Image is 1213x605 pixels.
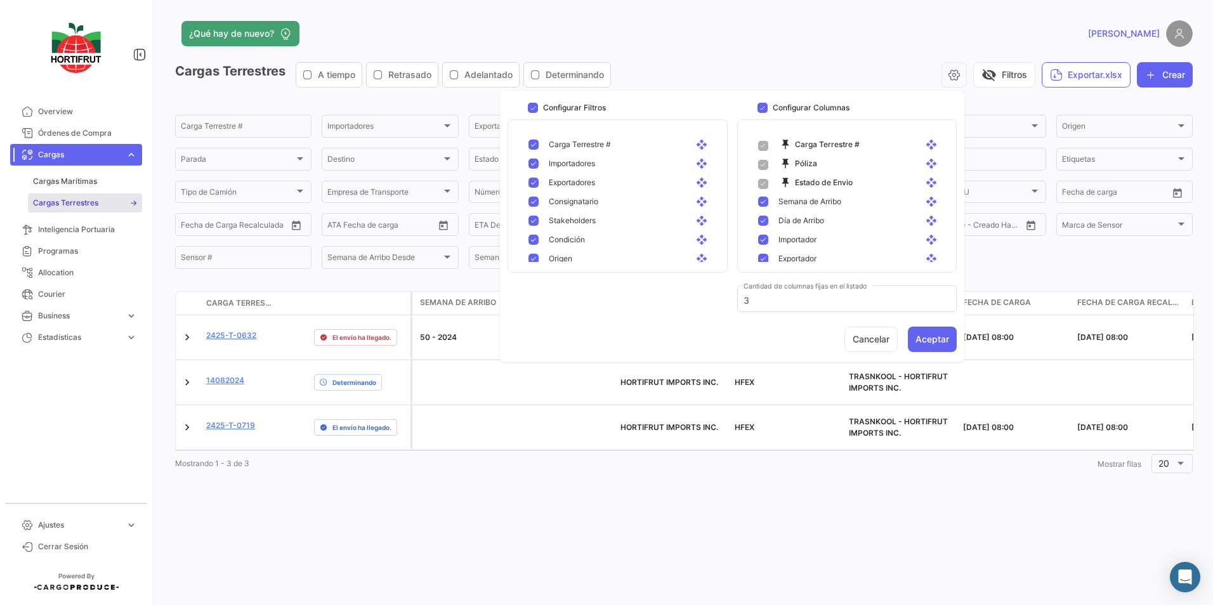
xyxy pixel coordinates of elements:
button: Adelantado [443,63,519,87]
datatable-header-cell: Fecha de carga [958,292,1072,315]
a: Programas [10,240,142,262]
span: Marca de Sensor [1062,222,1176,231]
span: Cargas [38,149,121,160]
a: Courier [10,283,142,305]
mat-icon: open_with [926,177,941,188]
span: HORTIFRUT IMPORTS INC. [620,422,718,432]
button: Open calendar [434,216,453,235]
span: Semana de Arribo [420,297,496,308]
span: Determinando [332,377,376,387]
span: Allocation [38,267,137,278]
span: Fecha de Carga Recalculada [1077,297,1181,308]
img: placeholder-user.png [1166,20,1193,47]
span: Cargas Marítimas [33,176,97,187]
a: Inteligencia Portuaria [10,219,142,240]
span: Determinando [546,68,604,81]
datatable-header-cell: Póliza [277,298,309,308]
mat-icon: open_with [926,253,941,264]
button: visibility_offFiltros [973,62,1035,88]
span: Origen [1062,124,1176,133]
button: Open calendar [1021,216,1040,235]
button: Crear [1137,62,1193,88]
span: Destino [327,157,441,166]
span: Estado de Envio [780,177,853,188]
span: Órdenes de Compra [38,127,137,139]
button: Exportar.xlsx [1042,62,1131,88]
span: Condición [915,124,1028,133]
span: [DATE] 08:00 [1077,332,1128,342]
span: Exportadores [475,124,588,133]
span: expand_more [126,310,137,322]
span: Estadísticas [38,332,121,343]
div: Abrir Intercom Messenger [1170,562,1200,592]
h3: Configurar Columnas [773,102,849,114]
span: Business [38,310,121,322]
span: Semana de Arribo [778,196,841,207]
span: Importadores [327,124,441,133]
a: Cargas Terrestres [28,193,142,212]
input: Hasta [213,222,263,231]
span: Etiquetas [1062,157,1176,166]
span: Consignatario [549,196,598,207]
mat-icon: open_with [926,234,941,245]
datatable-header-cell: Estado de Envio [309,298,410,308]
a: 14082024 [206,375,244,386]
span: El envío ha llegado. [332,332,391,342]
span: Ajustes [38,519,121,531]
span: Adelantado [464,68,513,81]
span: Carga Terrestre # [206,297,272,309]
a: Expand/Collapse Row [181,421,193,434]
button: Retrasado [367,63,438,87]
span: Producto / SKU [915,190,1028,198]
span: expand_more [126,149,137,160]
span: Póliza [780,158,817,169]
datatable-header-cell: Semana de Arribo [412,292,514,315]
button: Open calendar [287,216,306,235]
mat-icon: push_pin [780,158,795,169]
datatable-header-cell: Fecha de Carga Recalculada [1072,292,1186,315]
mat-icon: open_with [926,196,941,207]
mat-icon: push_pin [780,139,795,150]
button: ¿Qué hay de nuevo? [181,21,299,46]
span: Retrasado [388,68,431,81]
span: Tipo de Camión [181,190,294,198]
input: Desde [1062,190,1085,198]
span: Overview [38,106,137,117]
button: Determinando [524,63,610,87]
span: Programas [38,245,137,257]
span: ¿Qué hay de nuevo? [189,27,274,40]
span: Parada [181,157,294,166]
span: 20 [1158,458,1169,469]
mat-icon: open_with [926,139,941,150]
a: Cargas Marítimas [28,172,142,191]
span: Semana de Arribo Hasta [475,255,588,264]
span: Exportador [778,253,816,264]
mat-icon: open_with [696,177,711,188]
span: A tiempo [318,68,355,81]
span: visibility_off [981,67,997,82]
span: Carga Terrestre # [549,139,611,150]
span: Importador [778,234,816,245]
h3: Cargas Terrestres [175,62,615,88]
span: TRASNKOOL - HORTIFRUT IMPORTS INC. [849,372,948,393]
datatable-header-cell: Carga Terrestre # [201,292,277,314]
span: expand_more [126,519,137,531]
input: Desde [181,222,204,231]
span: TRASNKOOL - HORTIFRUT IMPORTS INC. [849,417,948,438]
span: Día de Arribo [778,215,824,226]
a: Expand/Collapse Row [181,376,193,389]
button: Open calendar [1168,183,1187,202]
input: Desde [475,222,497,231]
mat-icon: open_with [696,158,711,169]
span: HFEX [735,377,754,387]
span: [PERSON_NAME] [1088,27,1160,40]
button: A tiempo [296,63,362,87]
img: logo-hortifrut.svg [44,15,108,81]
span: Inteligencia Portuaria [38,224,137,235]
a: Órdenes de Compra [10,122,142,144]
span: Estado [475,157,588,166]
mat-icon: open_with [696,234,711,245]
span: Semana de Arribo Desde [327,255,441,264]
span: Importadores [549,158,595,169]
span: Stakeholders [549,215,596,226]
